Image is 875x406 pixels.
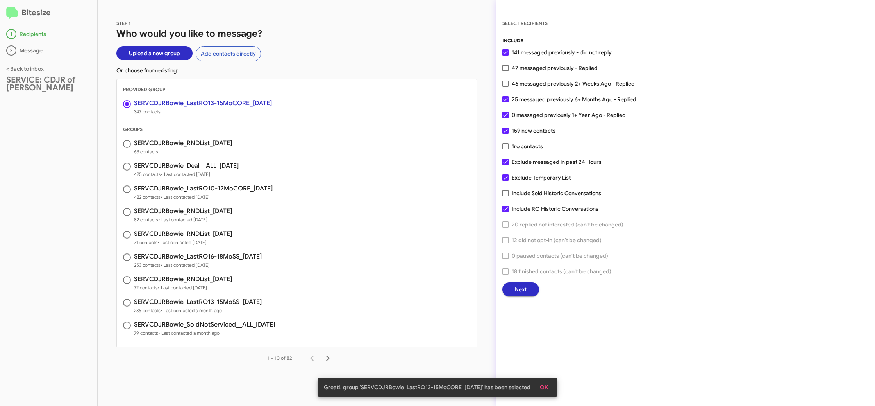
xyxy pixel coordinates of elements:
[512,157,602,167] span: Exclude messaged in past 24 Hours
[134,253,262,260] h3: SERVCDJRBowie_LastRO16-18MoSS_[DATE]
[324,383,530,391] span: Great!, group 'SERVCDJRBowie_LastRO13-15MoCORE_[DATE]' has been selected
[134,185,273,192] h3: SERVCDJRBowie_LastRO10-12MoCORE_[DATE]
[134,322,275,328] h3: SERVCDJRBowie_SoldNotServiced__ALL_[DATE]
[161,194,210,200] span: • Last contacted [DATE]
[6,29,91,39] div: Recipients
[134,208,232,214] h3: SERVCDJRBowie_RNDList_[DATE]
[6,45,16,56] div: 2
[514,143,543,150] span: ro contacts
[134,307,262,314] span: 236 contacts
[512,63,598,73] span: 47 messaged previously - Replied
[196,46,261,61] button: Add contacts directly
[512,204,598,214] span: Include RO Historic Conversations
[320,350,336,366] button: Next page
[134,140,232,146] h3: SERVCDJRBowie_RNDList_[DATE]
[158,285,207,291] span: • Last contacted [DATE]
[134,216,232,224] span: 82 contacts
[6,76,91,92] div: SERVICE: CDJR of [PERSON_NAME]
[512,251,608,260] span: 0 paused contacts (can't be changed)
[158,330,220,336] span: • Last contacted a month ago
[515,282,527,296] span: Next
[534,380,554,394] button: OK
[116,66,477,74] p: Or choose from existing:
[134,299,262,305] h3: SERVCDJRBowie_LastRO13-15MoSS_[DATE]
[134,163,239,169] h3: SERVCDJRBowie_Deal__ALL_[DATE]
[134,193,273,201] span: 422 contacts
[116,20,131,26] span: STEP 1
[6,29,16,39] div: 1
[134,284,232,292] span: 72 contacts
[512,173,571,182] span: Exclude Temporary List
[6,7,91,20] h2: Bitesize
[117,126,477,133] div: GROUPS
[134,108,272,116] span: 347 contacts
[6,45,91,56] div: Message
[134,261,262,269] span: 253 contacts
[134,100,272,106] h3: SERVCDJRBowie_LastRO13-15MoCORE_[DATE]
[502,20,548,26] span: SELECT RECIPIENTS
[6,7,18,20] img: logo-minimal.svg
[512,79,635,88] span: 46 messaged previously 2+ Weeks Ago - Replied
[134,239,232,246] span: 71 contacts
[158,217,207,223] span: • Last contacted [DATE]
[512,110,626,120] span: 0 messaged previously 1+ Year Ago - Replied
[161,171,210,177] span: • Last contacted [DATE]
[129,46,180,60] span: Upload a new group
[268,354,292,362] div: 1 – 10 of 82
[134,329,275,337] span: 79 contacts
[502,282,539,296] button: Next
[512,220,623,229] span: 20 replied not interested (can't be changed)
[116,46,193,60] button: Upload a new group
[161,262,210,268] span: • Last contacted [DATE]
[512,267,611,276] span: 18 finished contacts (can't be changed)
[512,189,601,198] span: Include Sold Historic Conversations
[161,307,222,313] span: • Last contacted a month ago
[6,65,44,72] a: < Back to inbox
[117,86,477,93] div: PROVIDED GROUP
[512,126,555,135] span: 159 new contacts
[304,350,320,366] button: Previous page
[134,276,232,282] h3: SERVCDJRBowie_RNDList_[DATE]
[512,142,543,151] span: 1
[512,95,636,104] span: 25 messaged previously 6+ Months Ago - Replied
[502,37,869,45] div: INCLUDE
[512,235,602,245] span: 12 did not opt-in (can't be changed)
[134,148,232,156] span: 63 contacts
[116,27,477,40] h1: Who would you like to message?
[157,239,207,245] span: • Last contacted [DATE]
[134,231,232,237] h3: SERVCDJRBowie_RNDList_[DATE]
[134,171,239,178] span: 425 contacts
[540,380,548,394] span: OK
[512,48,612,57] span: 141 messaged previously - did not reply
